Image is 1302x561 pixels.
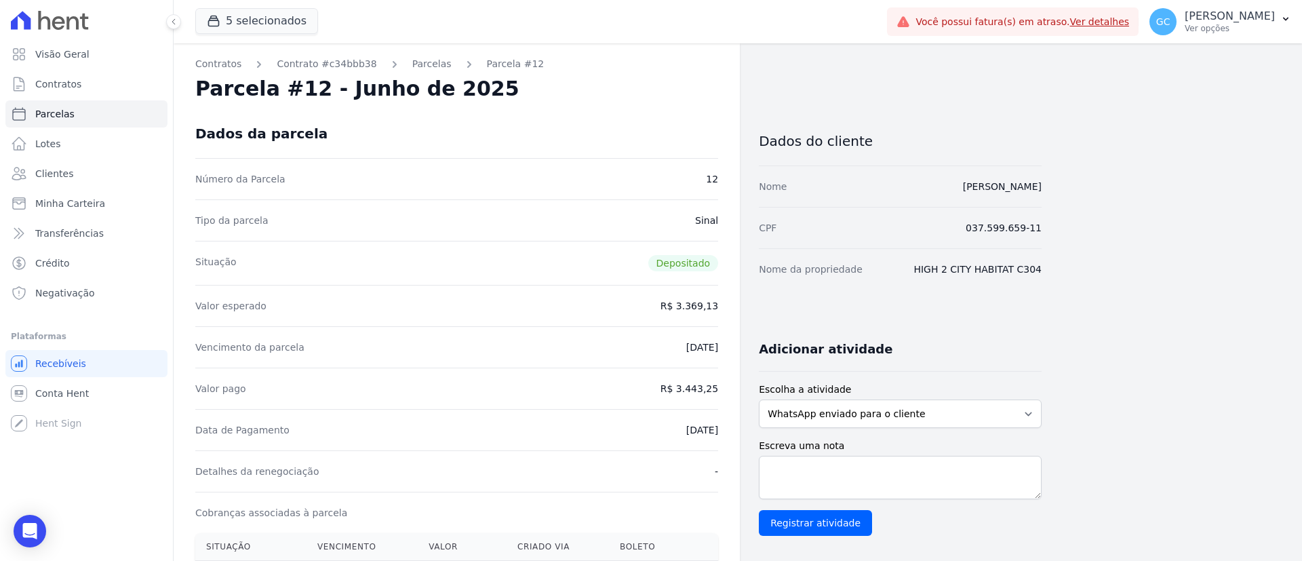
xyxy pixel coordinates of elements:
[5,41,167,68] a: Visão Geral
[660,382,718,395] dd: R$ 3.443,25
[195,506,347,520] dt: Cobranças associadas à parcela
[195,465,319,478] dt: Detalhes da renegociação
[507,533,609,561] th: Criado via
[5,250,167,277] a: Crédito
[648,255,719,271] span: Depositado
[1070,16,1130,27] a: Ver detalhes
[759,133,1042,149] h3: Dados do cliente
[759,263,863,276] dt: Nome da propriedade
[759,221,776,235] dt: CPF
[913,263,1042,276] dd: HIGH 2 CITY HABITAT C304
[686,423,718,437] dd: [DATE]
[195,172,285,186] dt: Número da Parcela
[35,286,95,300] span: Negativação
[195,8,318,34] button: 5 selecionados
[695,214,718,227] dd: Sinal
[1185,9,1275,23] p: [PERSON_NAME]
[195,423,290,437] dt: Data de Pagamento
[195,533,307,561] th: Situação
[195,77,519,101] h2: Parcela #12 - Junho de 2025
[5,190,167,217] a: Minha Carteira
[759,383,1042,397] label: Escolha a atividade
[706,172,718,186] dd: 12
[195,57,241,71] a: Contratos
[715,465,718,478] dd: -
[759,341,892,357] h3: Adicionar atividade
[660,299,718,313] dd: R$ 3.369,13
[35,107,75,121] span: Parcelas
[195,214,269,227] dt: Tipo da parcela
[195,382,246,395] dt: Valor pago
[966,221,1042,235] dd: 037.599.659-11
[195,57,718,71] nav: Breadcrumb
[35,256,70,270] span: Crédito
[759,180,787,193] dt: Nome
[609,533,688,561] th: Boleto
[5,220,167,247] a: Transferências
[35,227,104,240] span: Transferências
[195,341,304,354] dt: Vencimento da parcela
[5,380,167,407] a: Conta Hent
[35,47,90,61] span: Visão Geral
[5,130,167,157] a: Lotes
[14,515,46,547] div: Open Intercom Messenger
[5,160,167,187] a: Clientes
[412,57,452,71] a: Parcelas
[418,533,507,561] th: Valor
[5,350,167,377] a: Recebíveis
[195,125,328,142] div: Dados da parcela
[1139,3,1302,41] button: GC [PERSON_NAME] Ver opções
[11,328,162,345] div: Plataformas
[5,71,167,98] a: Contratos
[307,533,418,561] th: Vencimento
[35,77,81,91] span: Contratos
[1185,23,1275,34] p: Ver opções
[5,100,167,128] a: Parcelas
[277,57,376,71] a: Contrato #c34bbb38
[963,181,1042,192] a: [PERSON_NAME]
[35,197,105,210] span: Minha Carteira
[487,57,545,71] a: Parcela #12
[195,299,267,313] dt: Valor esperado
[1156,17,1170,26] span: GC
[35,167,73,180] span: Clientes
[195,255,237,271] dt: Situação
[35,387,89,400] span: Conta Hent
[915,15,1129,29] span: Você possui fatura(s) em atraso.
[759,510,872,536] input: Registrar atividade
[686,341,718,354] dd: [DATE]
[759,439,1042,453] label: Escreva uma nota
[35,137,61,151] span: Lotes
[5,279,167,307] a: Negativação
[35,357,86,370] span: Recebíveis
